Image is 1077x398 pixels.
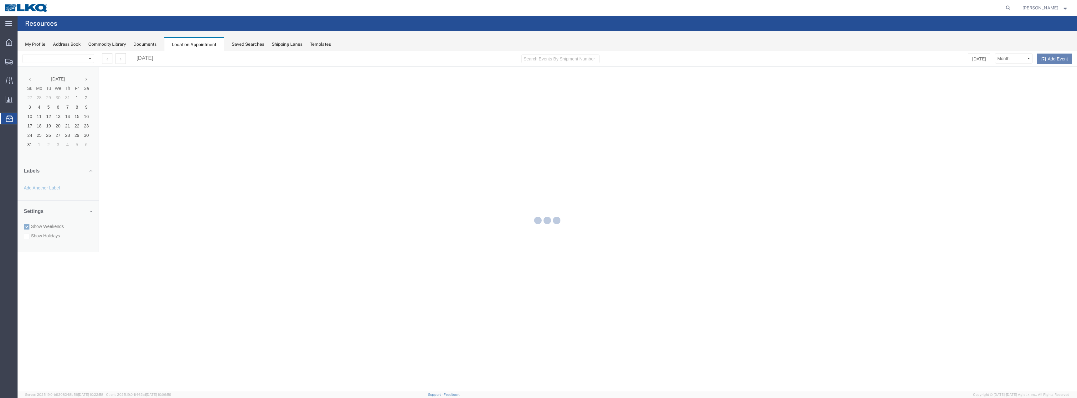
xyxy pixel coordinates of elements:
img: logo [4,3,48,13]
h4: Resources [25,16,57,31]
span: Christopher Reynolds [1023,4,1058,11]
div: Templates [310,41,331,48]
span: [DATE] 10:22:58 [78,393,103,396]
span: [DATE] 10:06:59 [146,393,171,396]
div: Address Book [53,41,81,48]
span: Server: 2025.19.0-b9208248b56 [25,393,103,396]
a: Feedback [444,393,460,396]
div: My Profile [25,41,45,48]
div: Shipping Lanes [272,41,302,48]
div: Location Appointment [164,37,224,51]
span: Client: 2025.19.0-1f462a1 [106,393,171,396]
span: Copyright © [DATE]-[DATE] Agistix Inc., All Rights Reserved [973,392,1069,397]
div: Saved Searches [232,41,264,48]
a: Support [428,393,444,396]
div: Commodity Library [88,41,126,48]
div: Documents [133,41,157,48]
button: [PERSON_NAME] [1022,4,1069,12]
